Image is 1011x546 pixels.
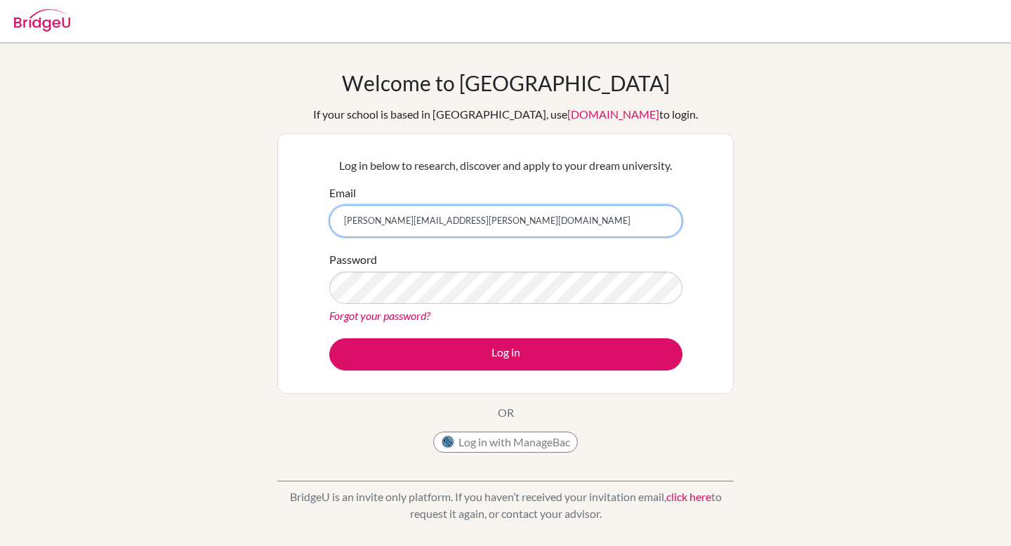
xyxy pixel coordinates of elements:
[329,157,682,174] p: Log in below to research, discover and apply to your dream university.
[329,251,377,268] label: Password
[329,338,682,371] button: Log in
[277,488,734,522] p: BridgeU is an invite only platform. If you haven’t received your invitation email, to request it ...
[342,70,670,95] h1: Welcome to [GEOGRAPHIC_DATA]
[498,404,514,421] p: OR
[666,490,711,503] a: click here
[567,107,659,121] a: [DOMAIN_NAME]
[329,309,430,322] a: Forgot your password?
[313,106,698,123] div: If your school is based in [GEOGRAPHIC_DATA], use to login.
[433,432,578,453] button: Log in with ManageBac
[14,9,70,32] img: Bridge-U
[329,185,356,201] label: Email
